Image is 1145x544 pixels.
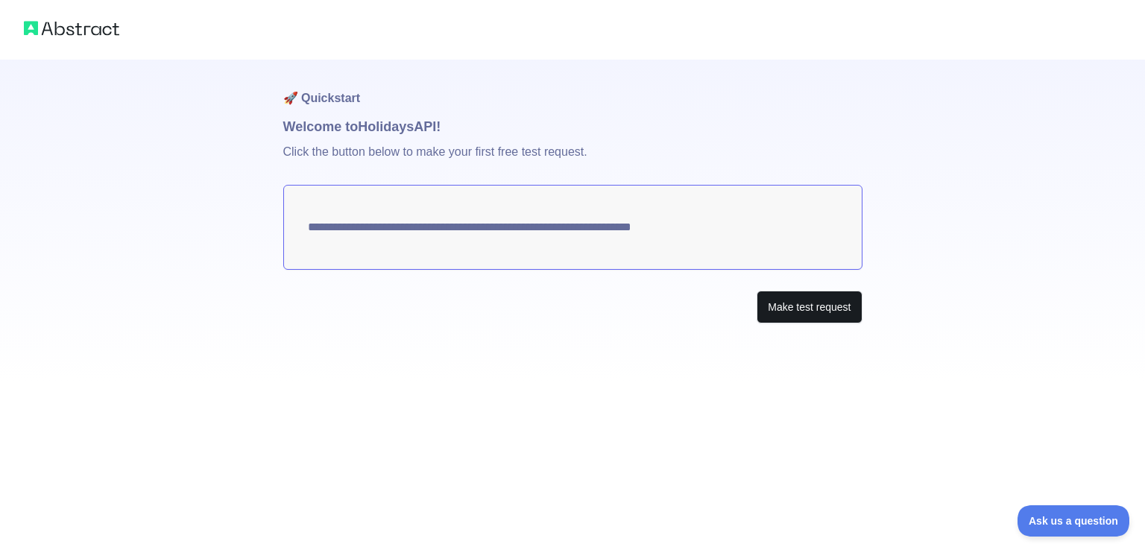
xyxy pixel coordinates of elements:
[283,116,862,137] h1: Welcome to Holidays API!
[757,291,862,324] button: Make test request
[283,137,862,185] p: Click the button below to make your first free test request.
[1018,505,1130,537] iframe: Toggle Customer Support
[283,60,862,116] h1: 🚀 Quickstart
[24,18,119,39] img: Abstract logo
